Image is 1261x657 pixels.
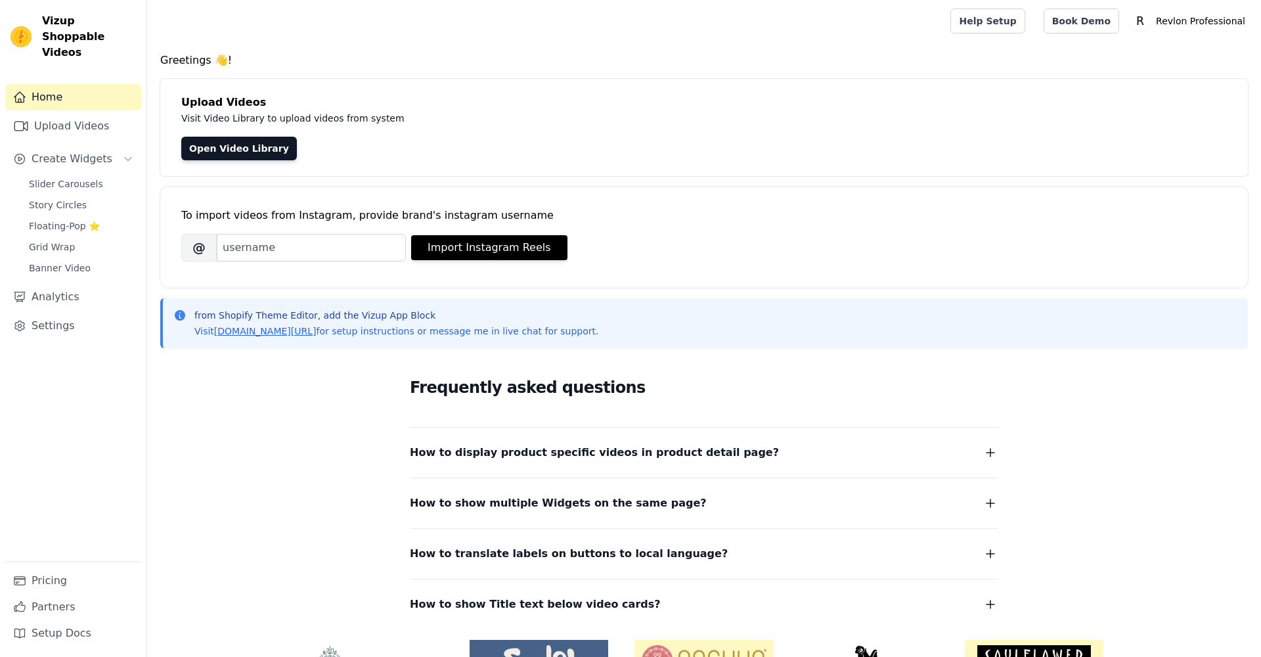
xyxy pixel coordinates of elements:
[5,568,141,594] a: Pricing
[11,26,32,47] img: Vizup
[21,259,141,277] a: Banner Video
[21,196,141,214] a: Story Circles
[410,443,779,462] span: How to display product specific videos in product detail page?
[410,374,998,401] h2: Frequently asked questions
[29,240,75,254] span: Grid Wrap
[410,595,661,614] span: How to show Title text below video cards?
[410,443,998,462] button: How to display product specific videos in product detail page?
[5,84,141,110] a: Home
[5,594,141,620] a: Partners
[42,13,136,60] span: Vizup Shoppable Videos
[181,208,1227,223] div: To import videos from Instagram, provide brand's instagram username
[410,494,707,512] span: How to show multiple Widgets on the same page?
[21,175,141,193] a: Slider Carousels
[21,238,141,256] a: Grid Wrap
[29,198,87,212] span: Story Circles
[950,9,1025,34] a: Help Setup
[181,137,297,160] a: Open Video Library
[5,620,141,646] a: Setup Docs
[410,595,998,614] button: How to show Title text below video cards?
[5,284,141,310] a: Analytics
[29,177,103,191] span: Slider Carousels
[1044,9,1119,34] a: Book Demo
[32,151,112,167] span: Create Widgets
[5,146,141,172] button: Create Widgets
[29,261,91,275] span: Banner Video
[29,219,100,233] span: Floating-Pop ⭐
[1151,9,1250,33] p: Revlon Professional
[214,326,317,336] a: [DOMAIN_NAME][URL]
[5,313,141,339] a: Settings
[410,545,728,563] span: How to translate labels on buttons to local language?
[411,235,567,260] button: Import Instagram Reels
[410,494,998,512] button: How to show multiple Widgets on the same page?
[217,234,406,261] input: username
[181,234,217,261] span: @
[160,53,1248,68] h4: Greetings 👋!
[194,309,598,322] p: from Shopify Theme Editor, add the Vizup App Block
[181,95,1227,110] h4: Upload Videos
[5,113,141,139] a: Upload Videos
[1136,14,1144,28] text: R
[410,545,998,563] button: How to translate labels on buttons to local language?
[194,325,598,338] p: Visit for setup instructions or message me in live chat for support.
[1130,9,1250,33] button: R Revlon Professional
[181,110,770,126] p: Visit Video Library to upload videos from system
[21,217,141,235] a: Floating-Pop ⭐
